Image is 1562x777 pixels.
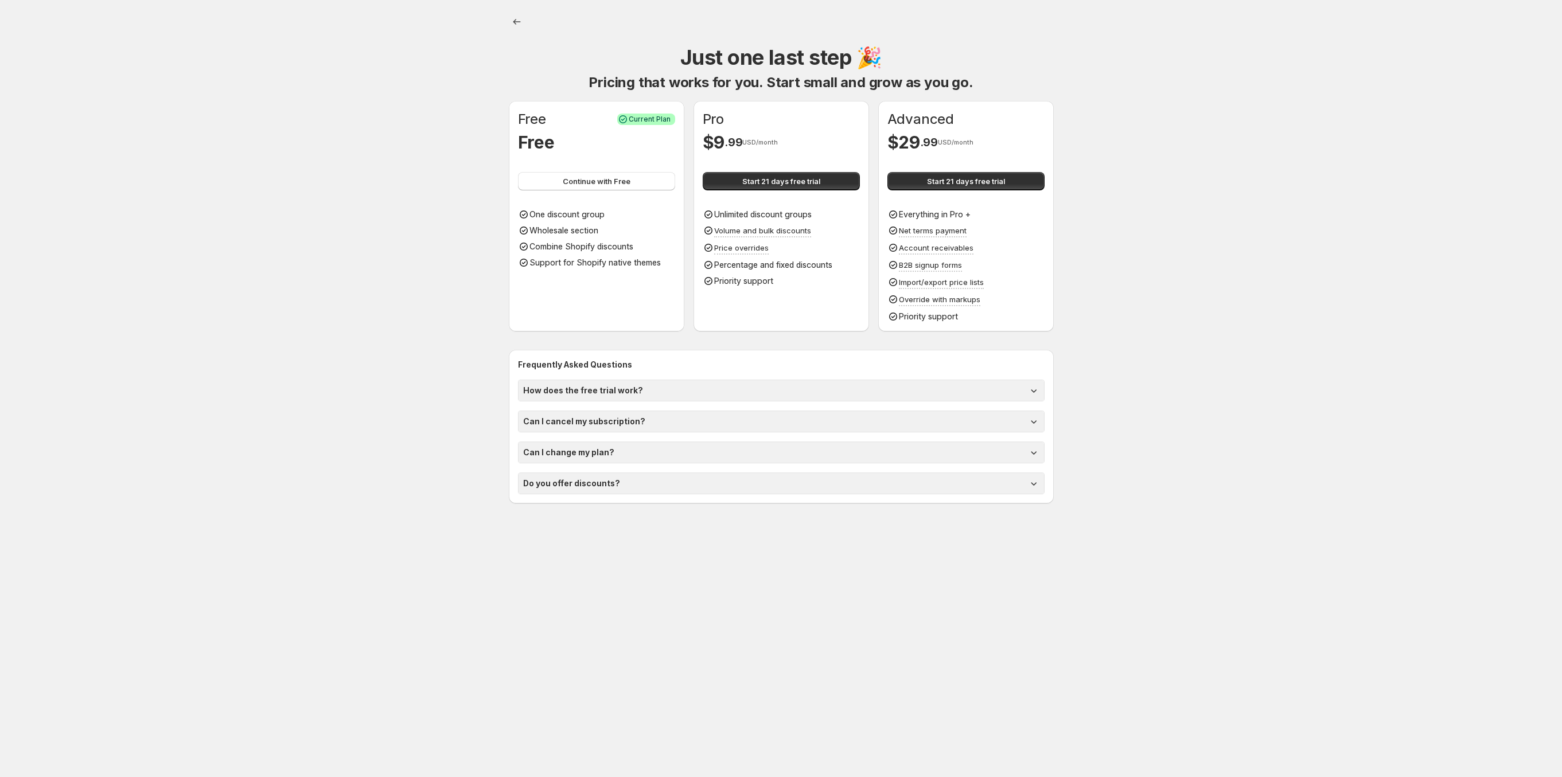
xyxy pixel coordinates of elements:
h1: How does the free trial work? [523,385,643,396]
span: . 99 [724,135,742,149]
span: Override with markups [899,295,980,304]
p: Wholesale section [529,225,598,236]
button: Start 21 days free trial [703,172,860,190]
p: Combine Shopify discounts [529,241,633,252]
span: Account receivables [899,243,973,252]
span: Unlimited discount groups [714,209,812,219]
span: Price overrides [714,243,769,252]
span: Start 21 days free trial [927,175,1005,187]
span: Start 21 days free trial [742,175,820,187]
h1: Pro [703,110,724,128]
span: USD/month [742,139,778,146]
span: Volume and bulk discounts [714,226,811,235]
button: Continue with Free [518,172,675,190]
h1: Free [518,110,546,128]
h1: Can I cancel my subscription? [523,416,645,427]
span: Import/export price lists [899,278,984,287]
h1: Can I change my plan? [523,447,614,458]
span: Priority support [899,311,958,321]
span: Everything in Pro + [899,209,971,219]
span: Percentage and fixed discounts [714,260,832,270]
h2: Frequently Asked Questions [518,359,1045,370]
span: Net terms payment [899,226,967,235]
p: One discount group [529,209,605,220]
span: USD/month [938,139,973,146]
h1: Just one last step 🎉 [680,44,882,71]
p: Support for Shopify native themes [529,257,661,268]
h1: Do you offer discounts? [523,478,620,489]
span: Current Plan [629,115,671,124]
h1: $ 29 [887,131,920,154]
h1: Free [518,131,555,154]
h1: $ 9 [703,131,724,154]
span: Priority support [714,276,773,286]
span: B2B signup forms [899,260,962,270]
button: Start 21 days free trial [887,172,1045,190]
h1: Pricing that works for you. Start small and grow as you go. [589,73,973,92]
span: Continue with Free [563,175,630,187]
span: . 99 [920,135,938,149]
h1: Advanced [887,110,954,128]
